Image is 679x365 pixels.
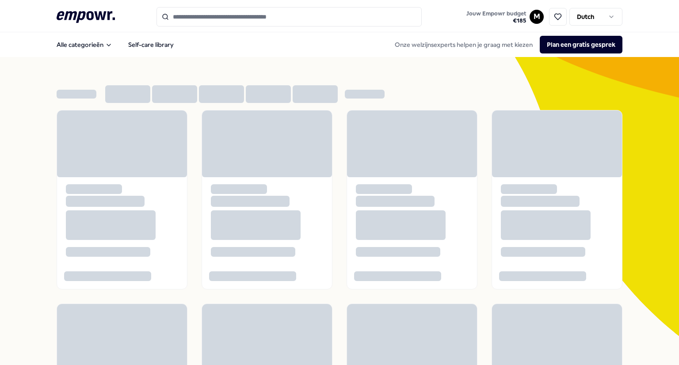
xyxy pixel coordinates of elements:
[540,36,622,53] button: Plan een gratis gesprek
[463,8,530,26] a: Jouw Empowr budget€185
[156,7,422,27] input: Search for products, categories or subcategories
[50,36,119,53] button: Alle categorieën
[50,36,181,53] nav: Main
[466,10,526,17] span: Jouw Empowr budget
[465,8,528,26] button: Jouw Empowr budget€185
[530,10,544,24] button: M
[388,36,622,53] div: Onze welzijnsexperts helpen je graag met kiezen
[121,36,181,53] a: Self-care library
[466,17,526,24] span: € 185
